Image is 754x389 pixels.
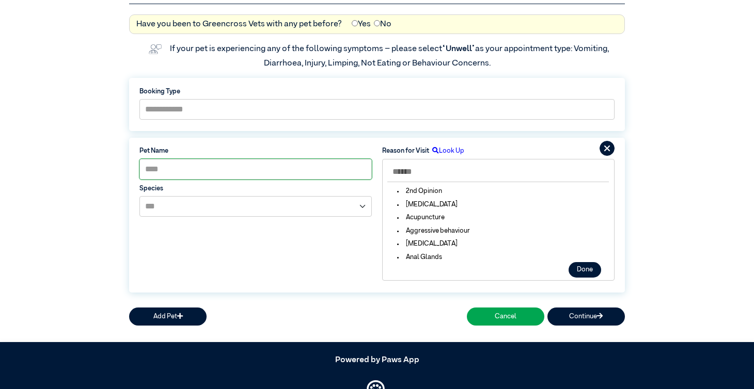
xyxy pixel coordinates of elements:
[170,45,610,68] label: If your pet is experiencing any of the following symptoms – please select as your appointment typ...
[129,355,625,365] h5: Powered by Paws App
[391,186,449,196] li: 2nd Opinion
[352,20,358,26] input: Yes
[569,262,601,278] button: Done
[145,41,165,57] img: vet
[442,45,475,53] span: “Unwell”
[139,87,615,96] label: Booking Type
[429,146,464,156] label: Look Up
[374,18,391,30] label: No
[136,18,342,30] label: Have you been to Greencross Vets with any pet before?
[391,226,477,236] li: Aggressive behaviour
[391,239,464,249] li: [MEDICAL_DATA]
[129,307,207,326] button: Add Pet
[382,146,429,156] label: Reason for Visit
[547,307,625,326] button: Continue
[391,200,464,209] li: [MEDICAL_DATA]
[374,20,380,26] input: No
[352,18,371,30] label: Yes
[391,213,451,222] li: Acupuncture
[467,307,544,326] button: Cancel
[391,252,449,262] li: Anal Glands
[139,184,372,193] label: Species
[139,146,372,156] label: Pet Name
